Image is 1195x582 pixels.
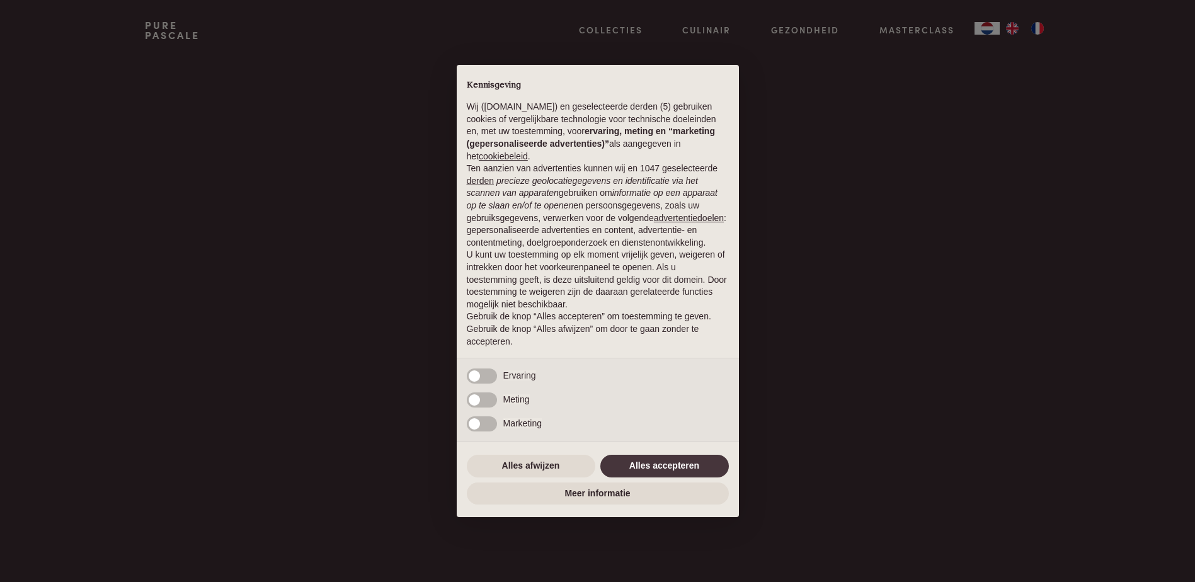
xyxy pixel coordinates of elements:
[467,249,729,311] p: U kunt uw toestemming op elk moment vrijelijk geven, weigeren of intrekken door het voorkeurenpan...
[503,418,542,428] span: Marketing
[467,175,495,188] button: derden
[467,163,729,249] p: Ten aanzien van advertenties kunnen wij en 1047 geselecteerde gebruiken om en persoonsgegevens, z...
[467,482,729,505] button: Meer informatie
[503,394,530,404] span: Meting
[467,311,729,348] p: Gebruik de knop “Alles accepteren” om toestemming te geven. Gebruik de knop “Alles afwijzen” om d...
[467,101,729,163] p: Wij ([DOMAIN_NAME]) en geselecteerde derden (5) gebruiken cookies of vergelijkbare technologie vo...
[467,80,729,91] h2: Kennisgeving
[467,176,698,198] em: precieze geolocatiegegevens en identificatie via het scannen van apparaten
[503,370,536,380] span: Ervaring
[654,212,724,225] button: advertentiedoelen
[467,126,715,149] strong: ervaring, meting en “marketing (gepersonaliseerde advertenties)”
[467,455,595,477] button: Alles afwijzen
[467,188,718,210] em: informatie op een apparaat op te slaan en/of te openen
[479,151,528,161] a: cookiebeleid
[600,455,729,477] button: Alles accepteren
